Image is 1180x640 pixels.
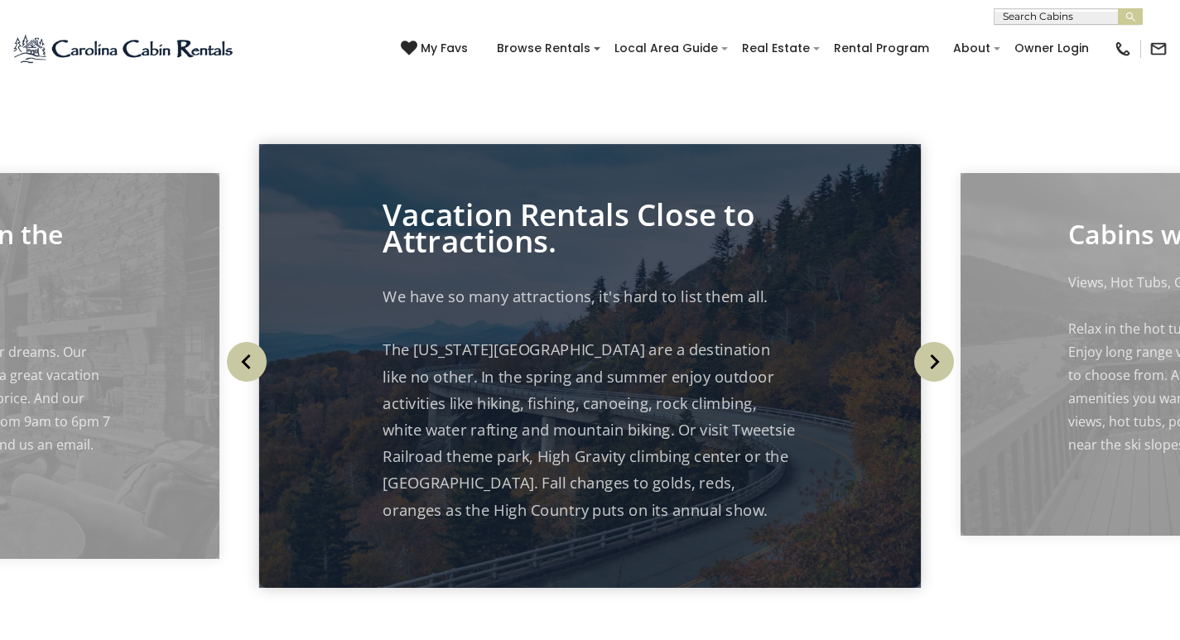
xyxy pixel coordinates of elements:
[826,36,937,61] a: Rental Program
[914,342,954,382] img: arrow
[1006,36,1097,61] a: Owner Login
[1114,40,1132,58] img: phone-regular-black.png
[945,36,999,61] a: About
[383,201,797,254] p: Vacation Rentals Close to Attractions.
[219,325,273,399] button: Previous
[1149,40,1168,58] img: mail-regular-black.png
[907,325,961,399] button: Next
[401,40,472,58] a: My Favs
[421,40,468,57] span: My Favs
[383,283,797,630] p: We have so many attractions, it's hard to list them all. The [US_STATE][GEOGRAPHIC_DATA] are a de...
[12,32,236,65] img: Blue-2.png
[227,342,267,382] img: arrow
[489,36,599,61] a: Browse Rentals
[606,36,726,61] a: Local Area Guide
[734,36,818,61] a: Real Estate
